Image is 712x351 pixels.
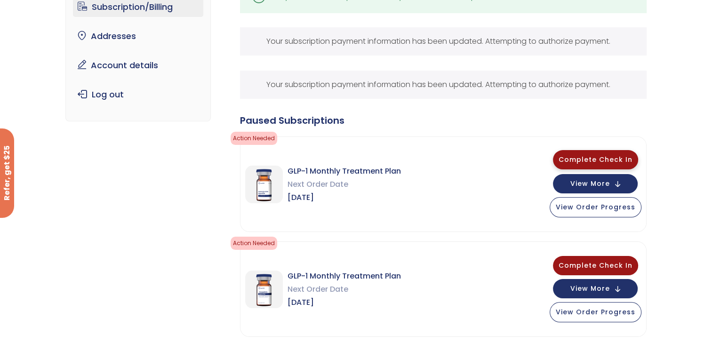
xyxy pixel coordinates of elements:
button: Complete Check In [553,150,638,169]
span: View More [570,286,610,292]
span: GLP-1 Monthly Treatment Plan [288,165,401,178]
span: Next Order Date [288,283,401,296]
span: Action Needed [231,237,277,250]
div: Your subscription payment information has been updated. Attempting to authorize payment. [240,71,647,99]
div: Paused Subscriptions [240,114,647,127]
span: Complete Check In [559,261,632,270]
span: View More [570,181,610,187]
span: Action Needed [231,132,277,145]
a: Log out [73,85,203,104]
button: Complete Check In [553,256,638,275]
span: View Order Progress [556,202,635,212]
span: GLP-1 Monthly Treatment Plan [288,270,401,283]
button: View More [553,279,638,298]
a: Addresses [73,26,203,46]
a: Account details [73,56,203,75]
div: Your subscription payment information has been updated. Attempting to authorize payment. [240,27,647,56]
button: View Order Progress [550,302,641,322]
button: View Order Progress [550,197,641,217]
span: [DATE] [288,191,401,204]
span: View Order Progress [556,307,635,317]
span: Complete Check In [559,155,632,164]
span: [DATE] [288,296,401,309]
button: View More [553,174,638,193]
span: Next Order Date [288,178,401,191]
